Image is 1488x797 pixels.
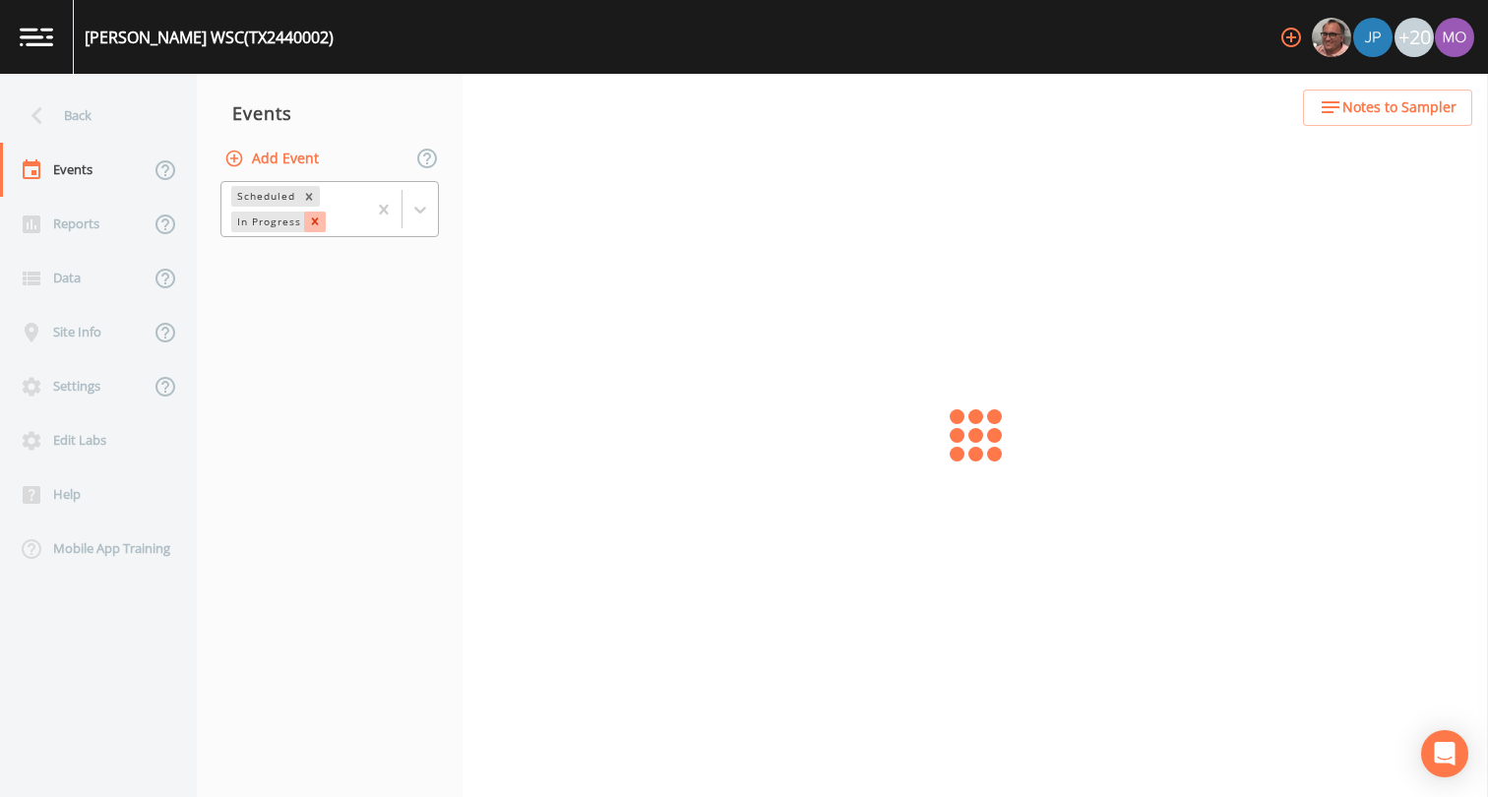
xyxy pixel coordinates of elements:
button: Notes to Sampler [1303,90,1472,126]
div: [PERSON_NAME] WSC (TX2440002) [85,26,334,49]
button: Add Event [220,141,327,177]
div: Open Intercom Messenger [1421,730,1468,777]
div: Remove Scheduled [298,186,320,207]
div: Scheduled [231,186,298,207]
img: e2d790fa78825a4bb76dcb6ab311d44c [1312,18,1351,57]
div: Events [197,89,463,138]
div: Joshua gere Paul [1352,18,1394,57]
div: Mike Franklin [1311,18,1352,57]
img: logo [20,28,53,46]
img: 4e251478aba98ce068fb7eae8f78b90c [1435,18,1474,57]
div: +20 [1395,18,1434,57]
div: In Progress [231,212,304,232]
span: Notes to Sampler [1342,95,1457,120]
div: Remove In Progress [304,212,326,232]
img: 41241ef155101aa6d92a04480b0d0000 [1353,18,1393,57]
